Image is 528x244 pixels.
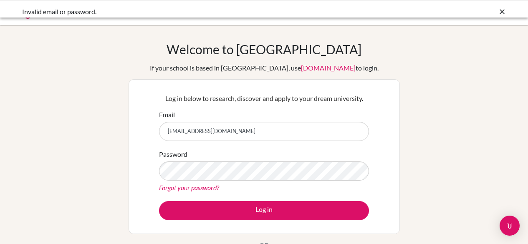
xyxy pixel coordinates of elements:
button: Log in [159,201,369,220]
label: Email [159,110,175,120]
a: [DOMAIN_NAME] [301,64,356,72]
div: Open Intercom Messenger [500,216,520,236]
p: Log in below to research, discover and apply to your dream university. [159,93,369,103]
div: If your school is based in [GEOGRAPHIC_DATA], use to login. [150,63,379,73]
label: Password [159,149,187,159]
div: Invalid email or password. [22,7,381,17]
a: Forgot your password? [159,184,219,191]
h1: Welcome to [GEOGRAPHIC_DATA] [167,42,361,57]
